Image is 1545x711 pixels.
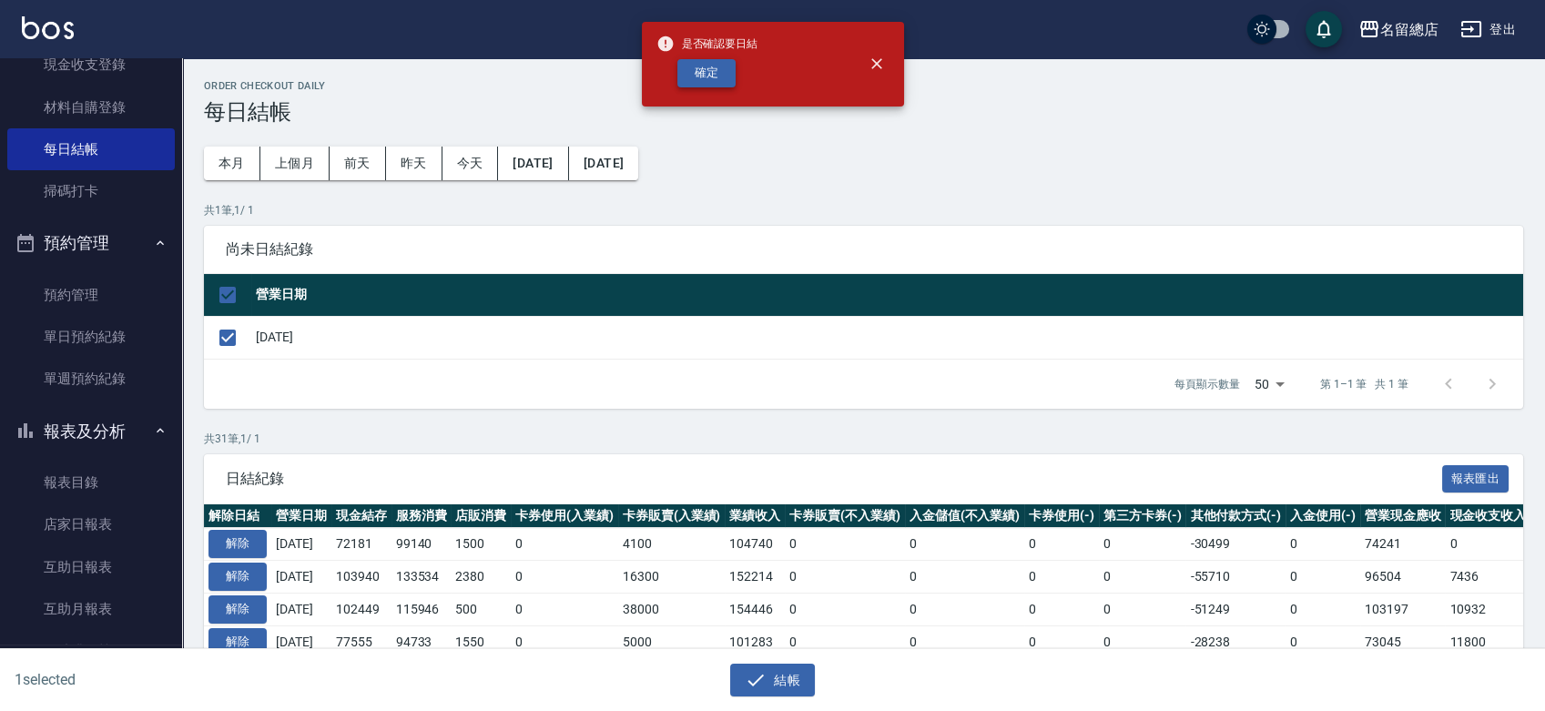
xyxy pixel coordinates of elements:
td: 104740 [725,528,785,561]
a: 報表匯出 [1442,469,1509,486]
th: 卡券販賣(入業績) [618,504,726,528]
h3: 每日結帳 [204,99,1523,125]
td: 16300 [618,561,726,594]
td: 0 [905,528,1025,561]
button: 今天 [442,147,499,180]
th: 營業日期 [251,274,1523,317]
a: 單週預約紀錄 [7,358,175,400]
td: 1500 [451,528,511,561]
td: 0 [905,593,1025,625]
th: 其他付款方式(-) [1185,504,1286,528]
a: 現金收支登錄 [7,44,175,86]
span: 日結紀錄 [226,470,1442,488]
button: 解除 [208,595,267,624]
th: 業績收入 [725,504,785,528]
td: 0 [1286,561,1360,594]
th: 卡券使用(入業績) [511,504,618,528]
th: 服務消費 [391,504,452,528]
td: 0 [785,593,905,625]
button: 確定 [677,59,736,87]
td: 73045 [1360,625,1446,658]
button: 登出 [1453,13,1523,46]
th: 解除日結 [204,504,271,528]
span: 是否確認要日結 [656,35,758,53]
a: 互助排行榜 [7,630,175,672]
td: 101283 [725,625,785,658]
td: 115946 [391,593,452,625]
a: 預約管理 [7,274,175,316]
a: 互助月報表 [7,588,175,630]
td: [DATE] [271,561,331,594]
button: 預約管理 [7,219,175,267]
td: 4100 [618,528,726,561]
td: -30499 [1185,528,1286,561]
button: 上個月 [260,147,330,180]
td: 2380 [451,561,511,594]
th: 現金結存 [331,504,391,528]
td: 38000 [618,593,726,625]
button: 名留總店 [1351,11,1446,48]
button: 解除 [208,563,267,591]
td: 0 [1286,625,1360,658]
td: 7436 [1445,561,1530,594]
th: 卡券使用(-) [1024,504,1099,528]
h2: Order checkout daily [204,80,1523,92]
td: 77555 [331,625,391,658]
td: 102449 [331,593,391,625]
td: [DATE] [251,316,1523,359]
td: -28238 [1185,625,1286,658]
p: 共 31 筆, 1 / 1 [204,431,1523,447]
td: 0 [785,561,905,594]
a: 互助日報表 [7,546,175,588]
td: 0 [511,528,618,561]
td: 0 [1099,528,1186,561]
p: 每頁顯示數量 [1174,376,1240,392]
td: 154446 [725,593,785,625]
th: 營業日期 [271,504,331,528]
td: -55710 [1185,561,1286,594]
button: save [1306,11,1342,47]
th: 店販消費 [451,504,511,528]
td: 500 [451,593,511,625]
a: 材料自購登錄 [7,86,175,128]
td: 0 [905,561,1025,594]
th: 入金使用(-) [1286,504,1360,528]
a: 報表目錄 [7,462,175,503]
a: 每日結帳 [7,128,175,170]
button: 解除 [208,628,267,656]
th: 營業現金應收 [1360,504,1446,528]
button: 前天 [330,147,386,180]
td: 0 [1024,528,1099,561]
td: 152214 [725,561,785,594]
td: 0 [1024,561,1099,594]
td: 0 [785,625,905,658]
a: 單日預約紀錄 [7,316,175,358]
td: 0 [1445,528,1530,561]
p: 第 1–1 筆 共 1 筆 [1320,376,1408,392]
td: 0 [511,561,618,594]
td: -51249 [1185,593,1286,625]
td: [DATE] [271,528,331,561]
div: 50 [1247,360,1291,409]
td: 0 [511,625,618,658]
th: 卡券販賣(不入業績) [785,504,905,528]
td: 0 [1024,625,1099,658]
button: 本月 [204,147,260,180]
p: 共 1 筆, 1 / 1 [204,202,1523,218]
th: 現金收支收入 [1445,504,1530,528]
td: 5000 [618,625,726,658]
td: 0 [511,593,618,625]
td: 0 [905,625,1025,658]
td: 103940 [331,561,391,594]
td: [DATE] [271,593,331,625]
td: 0 [1286,528,1360,561]
td: 1550 [451,625,511,658]
td: [DATE] [271,625,331,658]
div: 名留總店 [1380,18,1438,41]
td: 0 [1024,593,1099,625]
img: Logo [22,16,74,39]
td: 133534 [391,561,452,594]
button: 報表匯出 [1442,465,1509,493]
button: [DATE] [569,147,638,180]
th: 入金儲值(不入業績) [905,504,1025,528]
